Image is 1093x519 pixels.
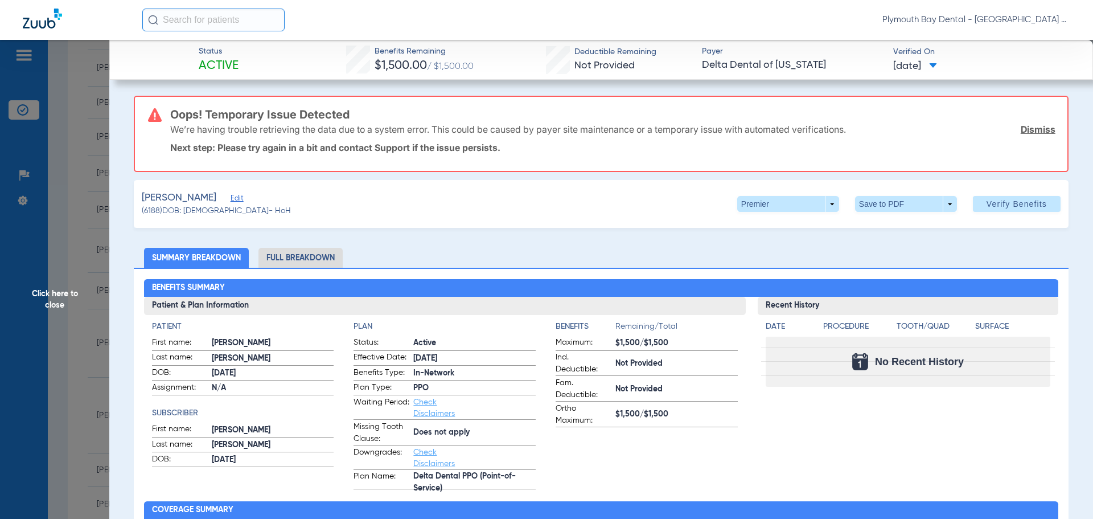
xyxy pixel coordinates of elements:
span: [PERSON_NAME] [142,191,216,205]
span: Active [199,58,239,74]
span: Does not apply [413,427,536,439]
span: Plymouth Bay Dental - [GEOGRAPHIC_DATA] Dental [882,14,1070,26]
span: Ind. Deductible: [556,352,611,375]
span: Last name: [152,439,208,452]
span: Status: [354,337,409,350]
span: Verify Benefits [987,199,1047,209]
h4: Patient [152,321,334,333]
app-breakdown-title: Tooth/Quad [897,321,972,337]
span: First name: [152,423,208,437]
span: First name: [152,337,208,350]
h4: Surface [975,321,1050,333]
span: [DATE] [212,367,334,379]
h4: Subscriber [152,407,334,419]
h4: Plan [354,321,536,333]
h4: Tooth/Quad [897,321,972,333]
span: Not Provided [574,60,635,71]
input: Search for patients [142,9,285,31]
span: Deductible Remaining [574,46,656,58]
button: Save to PDF [855,196,957,212]
img: Calendar [852,353,868,370]
a: Check Disclaimers [413,398,455,418]
button: Premier [737,196,839,212]
p: We’re having trouble retrieving the data due to a system error. This could be caused by payer sit... [170,124,846,135]
iframe: Chat Widget [1036,464,1093,519]
li: Summary Breakdown [144,248,249,268]
span: (6188) DOB: [DEMOGRAPHIC_DATA] - HoH [142,205,291,217]
li: Full Breakdown [258,248,343,268]
span: Active [413,337,536,349]
span: Delta Dental PPO (Point-of-Service) [413,477,536,489]
app-breakdown-title: Date [766,321,813,337]
h4: Date [766,321,813,333]
span: [DATE] [413,353,536,365]
p: Next step: Please try again in a bit and contact Support if the issue persists. [170,142,1055,153]
span: Plan Type: [354,382,409,395]
button: Verify Benefits [973,196,1061,212]
span: DOB: [152,367,208,381]
span: Ortho Maximum: [556,403,611,427]
span: [PERSON_NAME] [212,439,334,451]
span: Maximum: [556,337,611,350]
a: Check Disclaimers [413,448,455,468]
span: DOB: [152,453,208,467]
span: Effective Date: [354,352,409,365]
span: Missing Tooth Clause: [354,421,409,445]
span: Payer [702,46,884,58]
app-breakdown-title: Surface [975,321,1050,337]
span: Edit [231,194,241,205]
span: In-Network [413,367,536,379]
img: error-icon [148,108,162,122]
span: Last name: [152,352,208,365]
span: [PERSON_NAME] [212,337,334,349]
span: $1,500/$1,500 [615,408,738,420]
span: N/A [212,382,334,394]
img: Search Icon [148,15,158,25]
span: [DATE] [893,59,937,73]
span: Benefits Type: [354,367,409,381]
span: / $1,500.00 [427,62,474,71]
span: Fam. Deductible: [556,377,611,401]
span: Plan Name: [354,471,409,489]
span: Benefits Remaining [375,46,474,58]
span: [PERSON_NAME] [212,424,334,436]
img: Zuub Logo [23,9,62,28]
span: [PERSON_NAME] [212,353,334,365]
app-breakdown-title: Benefits [556,321,615,337]
span: Remaining/Total [615,321,738,337]
span: Not Provided [615,358,738,370]
span: Status [199,46,239,58]
span: $1,500/$1,500 [615,337,738,349]
span: $1,500.00 [375,60,427,72]
h2: Benefits Summary [144,279,1059,297]
span: [DATE] [212,454,334,466]
span: No Recent History [875,356,964,367]
h3: Recent History [758,297,1059,315]
app-breakdown-title: Procedure [823,321,893,337]
h3: Oops! Temporary Issue Detected [170,109,1055,120]
h3: Patient & Plan Information [144,297,746,315]
h4: Procedure [823,321,893,333]
span: Waiting Period: [354,397,409,419]
span: Assignment: [152,382,208,395]
a: Dismiss [1021,124,1055,135]
h4: Benefits [556,321,615,333]
span: Verified On [893,46,1075,58]
span: Downgrades: [354,447,409,469]
span: Delta Dental of [US_STATE] [702,58,884,72]
span: PPO [413,382,536,394]
span: Not Provided [615,383,738,395]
